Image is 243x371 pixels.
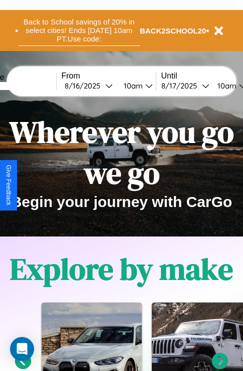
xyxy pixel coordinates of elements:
[116,80,156,91] button: 10am
[212,81,239,90] div: 10am
[10,248,233,289] h1: Explore by make
[5,165,12,205] div: Give Feedback
[140,26,206,35] b: BACK2SCHOOL20
[161,81,202,90] div: 8 / 17 / 2025
[19,15,140,46] button: Back to School savings of 20% in select cities! Ends [DATE] 10am PT.Use code:
[62,71,156,80] label: From
[62,80,116,91] button: 8/16/2025
[65,81,105,90] div: 8 / 16 / 2025
[119,81,145,90] div: 10am
[10,337,34,361] div: Open Intercom Messenger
